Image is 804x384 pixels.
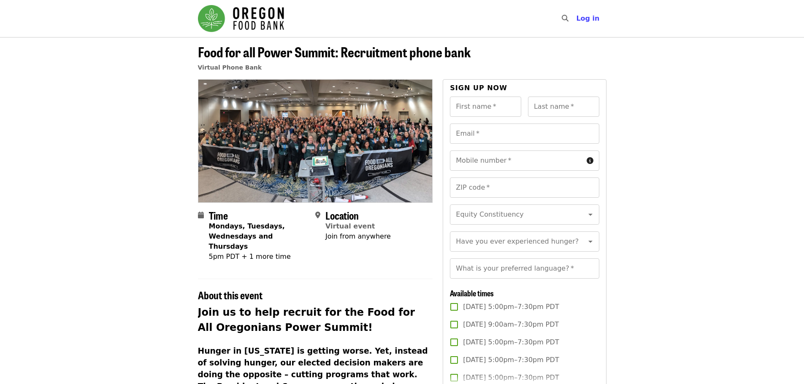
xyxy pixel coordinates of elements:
[325,208,359,223] span: Location
[562,14,568,22] i: search icon
[463,302,559,312] span: [DATE] 5:00pm–7:30pm PDT
[198,5,284,32] img: Oregon Food Bank - Home
[450,84,507,92] span: Sign up now
[450,177,599,198] input: ZIP code
[209,252,309,262] div: 5pm PDT + 1 more time
[569,10,606,27] button: Log in
[325,232,391,240] span: Join from anywhere
[450,150,583,171] input: Mobile number
[325,222,375,230] a: Virtual event
[463,337,559,347] span: [DATE] 5:00pm–7:30pm PDT
[198,211,204,219] i: calendar icon
[463,320,559,330] span: [DATE] 9:00am–7:30pm PDT
[585,236,596,247] button: Open
[576,14,599,22] span: Log in
[463,355,559,365] span: [DATE] 5:00pm–7:30pm PDT
[587,157,593,165] i: circle-info icon
[450,258,599,279] input: What is your preferred language?
[450,97,521,117] input: First name
[528,97,599,117] input: Last name
[198,64,262,71] a: Virtual Phone Bank
[209,222,285,250] strong: Mondays, Tuesdays, Wednesdays and Thursdays
[585,209,596,220] button: Open
[198,42,471,62] span: Food for all Power Summit: Recruitment phone bank
[198,80,433,202] img: Food for all Power Summit: Recruitment phone bank organized by Oregon Food Bank
[574,8,580,29] input: Search
[209,208,228,223] span: Time
[463,373,559,383] span: [DATE] 5:00pm–7:30pm PDT
[450,287,494,298] span: Available times
[450,124,599,144] input: Email
[198,305,433,335] h2: Join us to help recruit for the Food for All Oregonians Power Summit!
[315,211,320,219] i: map-marker-alt icon
[198,287,263,302] span: About this event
